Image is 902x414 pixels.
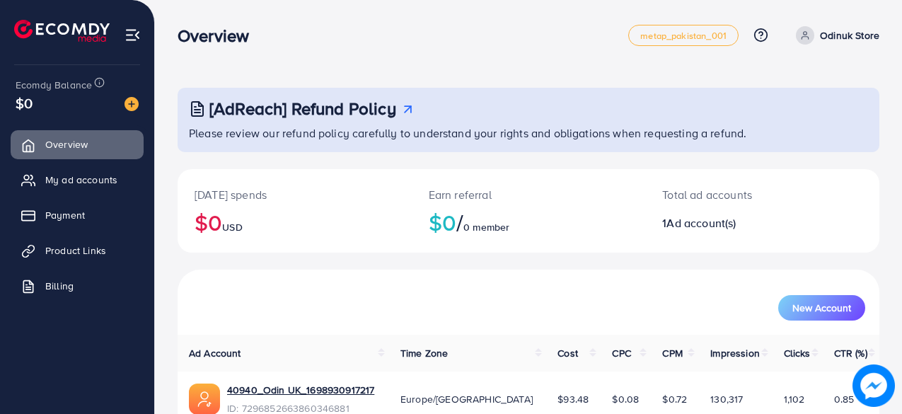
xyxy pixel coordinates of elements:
img: image [125,97,139,111]
a: 40940_Odin UK_1698930917217 [227,383,374,397]
a: metap_pakistan_001 [628,25,739,46]
span: My ad accounts [45,173,117,187]
span: Clicks [784,346,811,360]
p: Please review our refund policy carefully to understand your rights and obligations when requesti... [189,125,871,142]
span: CPM [662,346,682,360]
a: Overview [11,130,144,159]
a: Billing [11,272,144,300]
span: $93.48 [557,392,589,406]
h2: $0 [195,209,395,236]
span: USD [222,220,242,234]
img: menu [125,27,141,43]
p: Total ad accounts [662,186,804,203]
a: My ad accounts [11,166,144,194]
span: Ecomdy Balance [16,78,92,92]
button: New Account [778,295,865,321]
span: 0 member [463,220,509,234]
span: 130,317 [710,392,743,406]
span: metap_pakistan_001 [640,31,727,40]
span: Billing [45,279,74,293]
img: logo [14,20,110,42]
span: Ad account(s) [666,215,736,231]
span: 1,102 [784,392,805,406]
p: Earn referral [429,186,629,203]
span: CPC [612,346,630,360]
p: Odinuk Store [820,27,879,44]
span: Ad Account [189,346,241,360]
span: Cost [557,346,578,360]
a: Payment [11,201,144,229]
h2: $0 [429,209,629,236]
span: $0.72 [662,392,687,406]
span: / [456,206,463,238]
span: CTR (%) [834,346,867,360]
span: Time Zone [400,346,448,360]
img: image [852,364,895,407]
h3: Overview [178,25,260,46]
span: Product Links [45,243,106,258]
span: Overview [45,137,88,151]
span: $0.08 [612,392,639,406]
a: Product Links [11,236,144,265]
span: Payment [45,208,85,222]
span: New Account [792,303,851,313]
h2: 1 [662,217,804,230]
span: 0.85 [834,392,855,406]
span: Europe/[GEOGRAPHIC_DATA] [400,392,533,406]
a: Odinuk Store [790,26,879,45]
p: [DATE] spends [195,186,395,203]
span: Impression [710,346,760,360]
h3: [AdReach] Refund Policy [209,98,396,119]
span: $0 [16,93,33,113]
